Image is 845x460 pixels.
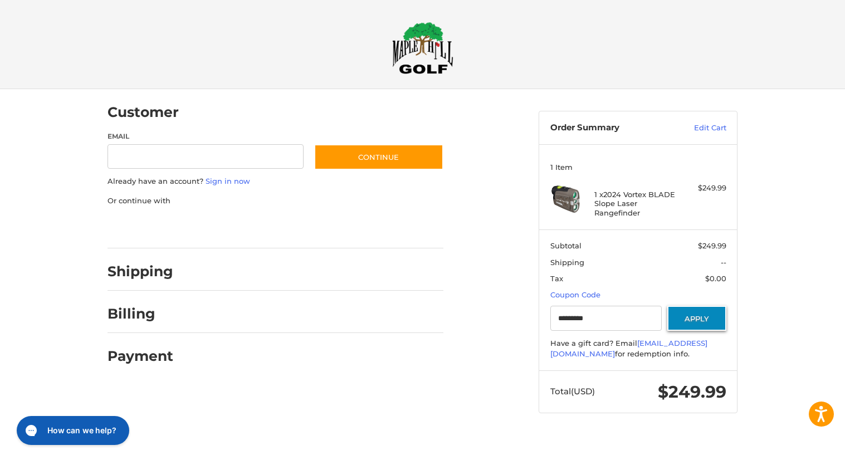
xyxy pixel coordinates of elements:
[550,290,600,299] a: Coupon Code
[108,263,173,280] h2: Shipping
[658,381,726,402] span: $249.99
[108,176,443,187] p: Already have an account?
[104,217,188,237] iframe: PayPal-paypal
[550,338,726,360] div: Have a gift card? Email for redemption info.
[721,258,726,267] span: --
[550,274,563,283] span: Tax
[108,131,304,141] label: Email
[108,104,179,121] h2: Customer
[550,306,662,331] input: Gift Certificate or Coupon Code
[550,163,726,172] h3: 1 Item
[594,190,680,217] h4: 1 x 2024 Vortex BLADE Slope Laser Rangefinder
[206,177,250,185] a: Sign in now
[705,274,726,283] span: $0.00
[314,144,443,170] button: Continue
[198,217,282,237] iframe: PayPal-paylater
[550,241,582,250] span: Subtotal
[293,217,377,237] iframe: PayPal-venmo
[667,306,726,331] button: Apply
[550,258,584,267] span: Shipping
[698,241,726,250] span: $249.99
[108,195,443,207] p: Or continue with
[682,183,726,194] div: $249.99
[550,386,595,397] span: Total (USD)
[108,305,173,322] h2: Billing
[392,22,453,74] img: Maple Hill Golf
[11,412,133,449] iframe: Gorgias live chat messenger
[550,123,670,134] h3: Order Summary
[670,123,726,134] a: Edit Cart
[108,348,173,365] h2: Payment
